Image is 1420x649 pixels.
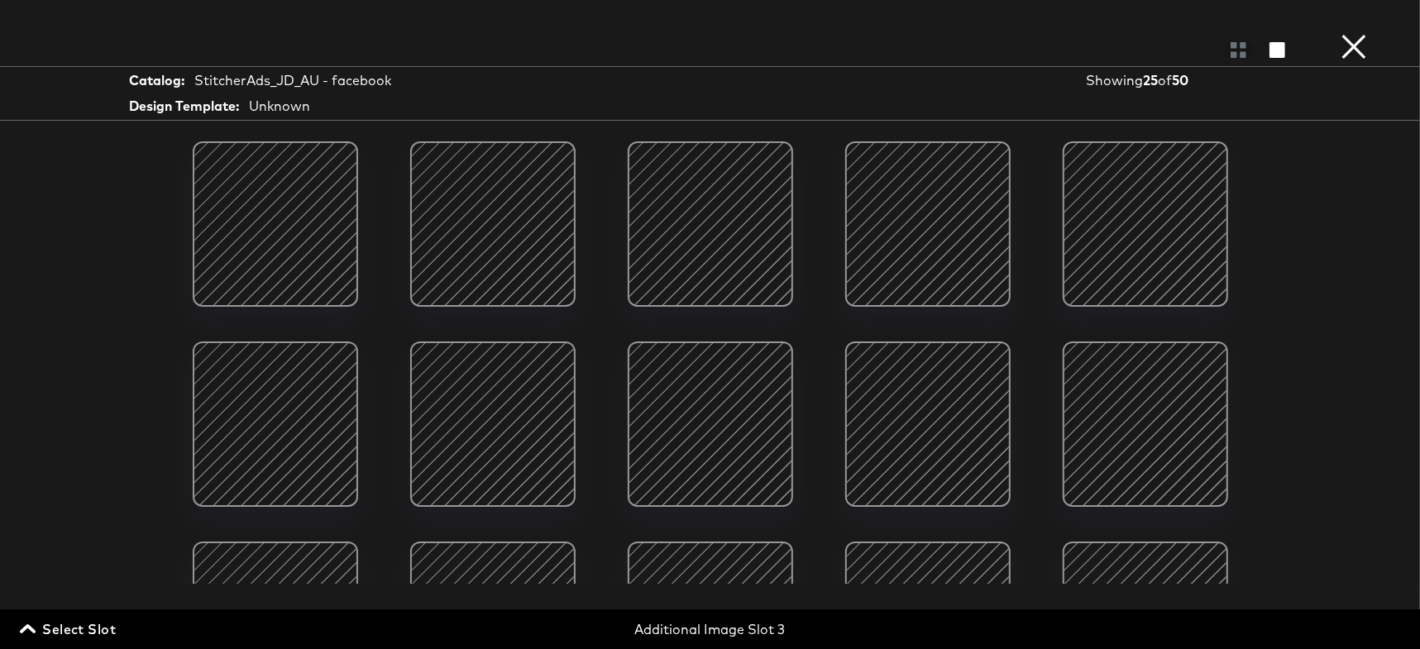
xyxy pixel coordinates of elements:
[129,71,184,90] strong: Catalog:
[1143,72,1158,88] strong: 25
[194,71,391,90] div: StitcherAds_JD_AU - facebook
[17,618,122,641] button: Select Slot
[129,97,239,116] strong: Design Template:
[1086,71,1263,90] div: Showing of
[23,618,116,641] span: Select Slot
[1172,72,1188,88] strong: 50
[249,97,310,116] div: Unknown
[483,620,937,639] div: Additional Image Slot 3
